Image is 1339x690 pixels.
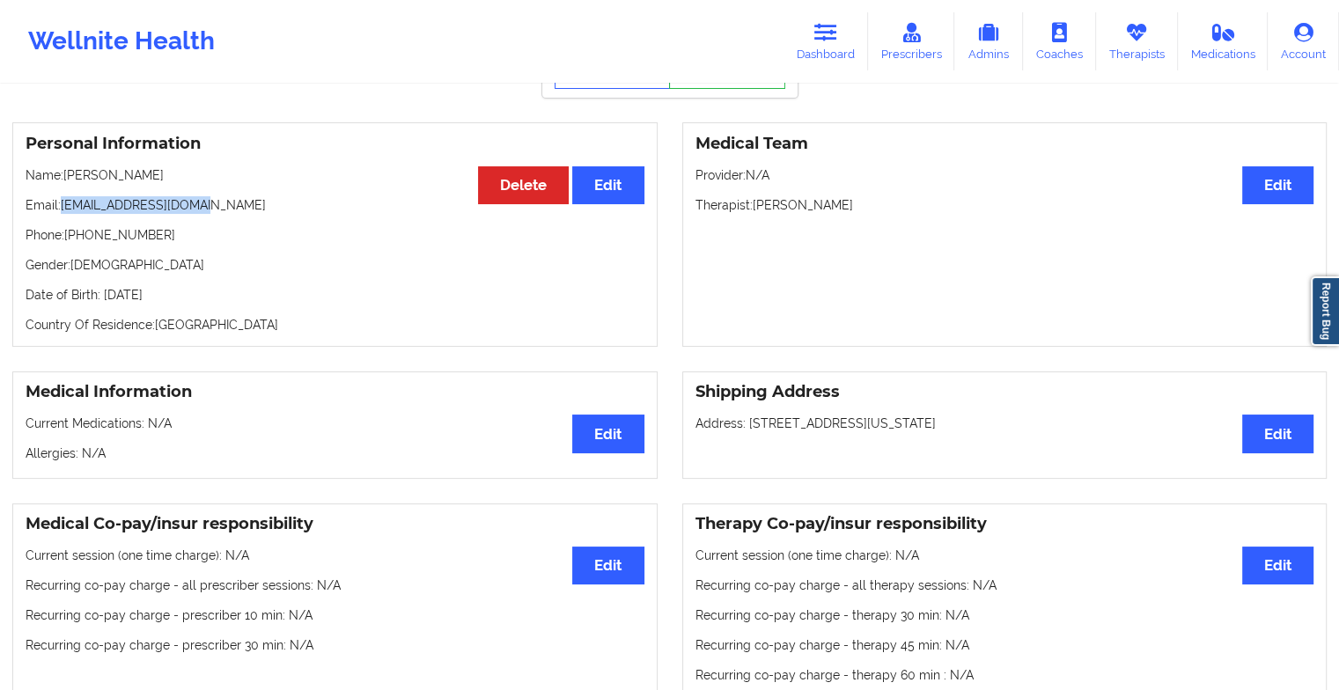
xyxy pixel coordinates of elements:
p: Gender: [DEMOGRAPHIC_DATA] [26,256,644,274]
p: Allergies: N/A [26,444,644,462]
a: Coaches [1023,12,1096,70]
button: Edit [572,166,644,204]
p: Date of Birth: [DATE] [26,286,644,304]
h3: Medical Team [695,134,1314,154]
p: Recurring co-pay charge - therapy 60 min : N/A [695,666,1314,684]
p: Country Of Residence: [GEOGRAPHIC_DATA] [26,316,644,334]
button: Delete [478,166,569,204]
a: Therapists [1096,12,1178,70]
h3: Shipping Address [695,382,1314,402]
button: Edit [572,547,644,584]
a: Dashboard [784,12,868,70]
button: Edit [572,415,644,452]
button: Edit [1242,166,1313,204]
p: Provider: N/A [695,166,1314,184]
a: Admins [954,12,1023,70]
p: Current Medications: N/A [26,415,644,432]
p: Recurring co-pay charge - prescriber 30 min : N/A [26,636,644,654]
button: Edit [1242,415,1313,452]
p: Address: [STREET_ADDRESS][US_STATE] [695,415,1314,432]
a: Prescribers [868,12,955,70]
p: Current session (one time charge): N/A [26,547,644,564]
a: Report Bug [1311,276,1339,346]
p: Recurring co-pay charge - therapy 45 min : N/A [695,636,1314,654]
p: Current session (one time charge): N/A [695,547,1314,564]
p: Recurring co-pay charge - therapy 30 min : N/A [695,606,1314,624]
p: Name: [PERSON_NAME] [26,166,644,184]
p: Recurring co-pay charge - all prescriber sessions : N/A [26,576,644,594]
a: Medications [1178,12,1269,70]
p: Email: [EMAIL_ADDRESS][DOMAIN_NAME] [26,196,644,214]
p: Recurring co-pay charge - prescriber 10 min : N/A [26,606,644,624]
a: Account [1268,12,1339,70]
h3: Personal Information [26,134,644,154]
p: Recurring co-pay charge - all therapy sessions : N/A [695,576,1314,594]
p: Therapist: [PERSON_NAME] [695,196,1314,214]
h3: Medical Co-pay/insur responsibility [26,514,644,534]
h3: Medical Information [26,382,644,402]
button: Edit [1242,547,1313,584]
p: Phone: [PHONE_NUMBER] [26,226,644,244]
h3: Therapy Co-pay/insur responsibility [695,514,1314,534]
